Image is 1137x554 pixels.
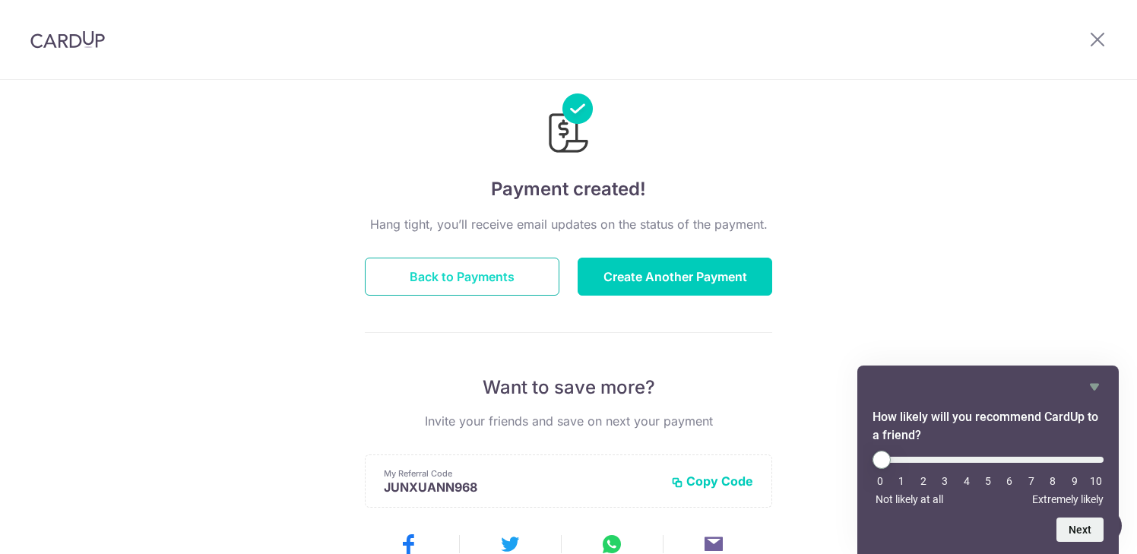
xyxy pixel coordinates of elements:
p: Hang tight, you’ll receive email updates on the status of the payment. [365,215,772,233]
li: 5 [980,475,996,487]
h2: How likely will you recommend CardUp to a friend? Select an option from 0 to 10, with 0 being Not... [873,408,1104,445]
button: Back to Payments [365,258,559,296]
p: Want to save more? [365,375,772,400]
li: 9 [1067,475,1082,487]
p: Invite your friends and save on next your payment [365,412,772,430]
li: 2 [916,475,931,487]
div: How likely will you recommend CardUp to a friend? Select an option from 0 to 10, with 0 being Not... [873,378,1104,542]
li: 3 [937,475,952,487]
li: 8 [1045,475,1060,487]
button: Copy Code [671,473,753,489]
p: JUNXUANN968 [384,480,659,495]
span: Extremely likely [1032,493,1104,505]
p: My Referral Code [384,467,659,480]
li: 4 [959,475,974,487]
span: Help [35,11,66,24]
h4: Payment created! [365,176,772,203]
button: Create Another Payment [578,258,772,296]
span: Not likely at all [876,493,943,505]
div: How likely will you recommend CardUp to a friend? Select an option from 0 to 10, with 0 being Not... [873,451,1104,505]
li: 0 [873,475,888,487]
li: 1 [894,475,909,487]
li: 10 [1088,475,1104,487]
button: Hide survey [1085,378,1104,396]
li: 6 [1002,475,1017,487]
img: Payments [544,93,593,157]
button: Next question [1056,518,1104,542]
img: CardUp [30,30,105,49]
li: 7 [1024,475,1039,487]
